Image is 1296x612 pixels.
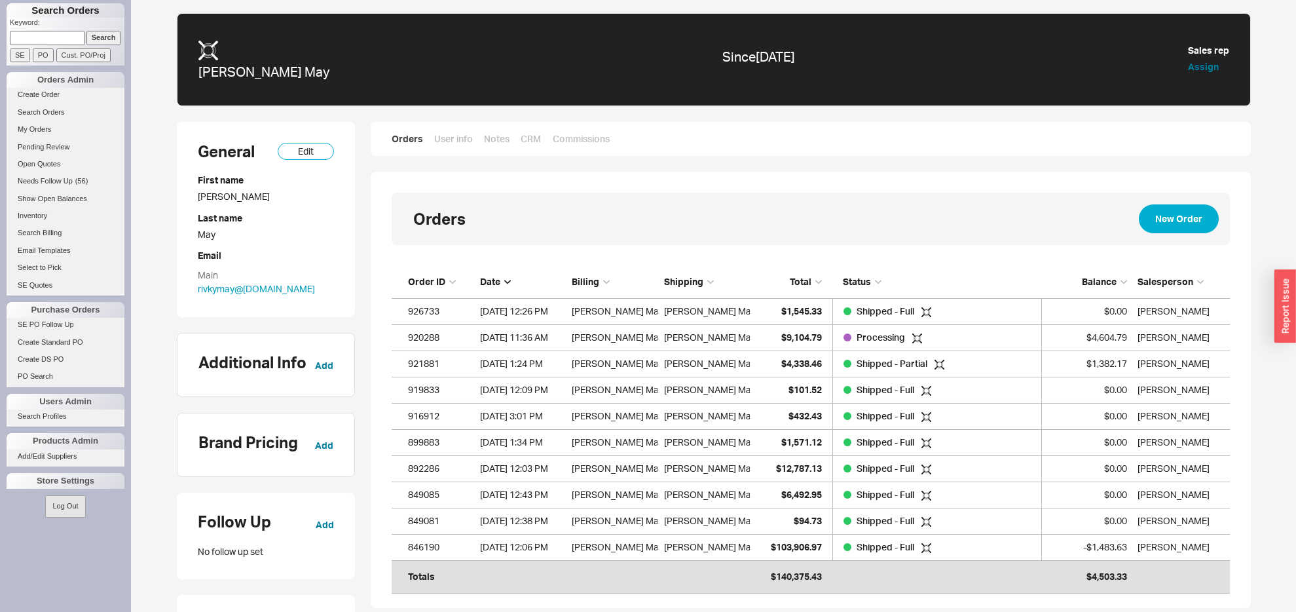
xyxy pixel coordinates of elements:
a: Search Billing [7,226,124,240]
a: Commissions [551,132,612,145]
div: [PERSON_NAME] [198,190,334,203]
div: 921881 [408,351,473,377]
a: Inventory [7,209,124,223]
a: Search Profiles [7,410,124,423]
a: My Orders [7,123,124,136]
button: Add [316,518,334,531]
div: [PERSON_NAME] May [664,482,756,508]
div: [PERSON_NAME] May [572,482,657,508]
div: [PERSON_NAME] May [572,351,657,377]
a: 849085[DATE] 12:43 PM[PERSON_NAME] May[PERSON_NAME] May$6,492.95Shipped - Full $0.00[PERSON_NAME] [392,482,1230,508]
div: Status [832,275,1042,288]
div: Adina Golomb [1138,298,1223,324]
a: SE PO Follow Up [7,318,124,332]
a: 916912[DATE] 3:01 PM[PERSON_NAME] May[PERSON_NAME] May$432.43Shipped - Full $0.00[PERSON_NAME] [392,404,1230,430]
span: $9,104.79 [781,332,822,343]
div: $0.00 [1048,482,1127,508]
a: rivkymay@[DOMAIN_NAME] [198,283,315,294]
div: Balance [1048,275,1127,288]
div: 6/11/25 11:36 AM [480,324,566,351]
div: [PERSON_NAME] May [572,324,657,351]
a: 849081[DATE] 12:38 PM[PERSON_NAME] May[PERSON_NAME] May$94.73Shipped - Full $0.00[PERSON_NAME] [392,508,1230,535]
a: User info [434,132,473,145]
a: Email Templates [7,244,124,258]
a: 846190[DATE] 12:06 PM[PERSON_NAME] May[PERSON_NAME] May$103,906.97Shipped - Full -$1,483.63[PERSO... [392,535,1230,561]
button: Add [315,439,333,452]
div: grid [392,299,1230,587]
span: Edit [298,143,314,159]
div: [PERSON_NAME] May [664,429,756,455]
div: $4,503.33 [1048,564,1127,590]
div: 892286 [408,455,473,482]
span: $103,906.97 [771,541,822,552]
h5: First name [198,176,334,185]
a: Notes [484,132,510,145]
div: Users Admin [7,394,124,410]
h1: Additional Info [198,354,306,370]
h1: General [198,143,255,159]
div: Store Settings [7,473,124,489]
div: [PERSON_NAME] May [664,351,756,377]
a: Create Standard PO [7,335,124,349]
span: Pending Review [18,143,70,151]
div: Adina Golomb [1138,403,1223,429]
h1: Search Orders [7,3,124,18]
div: 916912 [408,403,473,429]
a: Needs Follow Up(56) [7,174,124,188]
div: Order ID [408,275,473,288]
div: Billing [572,275,657,288]
div: Adina Golomb [1138,351,1223,377]
div: [PERSON_NAME] May [572,429,657,455]
span: $101.52 [788,384,822,395]
div: $0.00 [1048,403,1127,429]
span: Shipping [664,276,703,287]
div: Orders Admin [7,72,124,88]
div: $0.00 [1048,298,1127,324]
span: $6,492.95 [781,489,822,500]
input: PO [33,48,54,62]
div: Date [480,275,566,288]
button: Add [315,359,333,372]
input: Cust. PO/Proj [56,48,111,62]
a: Open Quotes [7,157,124,171]
div: 849085 [408,482,473,508]
div: 846190 [408,534,473,560]
h5: Last name [198,214,334,223]
div: Salesperson [1138,275,1223,288]
div: [PERSON_NAME] May [664,403,756,429]
span: Order ID [408,276,445,287]
span: Shipped - Full [857,515,916,526]
h1: Follow Up [198,514,271,529]
div: [PERSON_NAME] May [664,508,756,534]
div: 926733 [408,298,473,324]
a: 892286[DATE] 12:03 PM[PERSON_NAME] May[PERSON_NAME] May$12,787.13Shipped - Full $0.00[PERSON_NAME] [392,456,1230,482]
span: Billing [572,276,599,287]
div: $0.00 [1048,377,1127,403]
span: Processing [857,332,907,343]
span: Total [790,276,811,287]
a: 919833[DATE] 12:09 PM[PERSON_NAME] May[PERSON_NAME] May$101.52Shipped - Full $0.00[PERSON_NAME] [392,377,1230,404]
div: [PERSON_NAME] May [572,508,657,534]
div: [PERSON_NAME] May [664,455,756,482]
span: $4,338.46 [781,358,822,369]
button: Assign [1188,60,1219,73]
h3: [PERSON_NAME] May [198,66,329,79]
button: New Order [1139,204,1219,233]
span: $432.43 [788,410,822,421]
span: $140,375.43 [771,571,822,582]
span: $94.73 [794,515,822,526]
span: $12,787.13 [776,463,822,474]
h1: Brand Pricing [198,434,298,450]
p: Keyword: [10,18,124,31]
div: Adina Golomb [1138,534,1223,560]
span: Shipped - Full [857,541,916,552]
span: Date [480,276,500,287]
h5: Main [198,271,334,280]
a: 920288[DATE] 11:36 AM[PERSON_NAME] May[PERSON_NAME] May$9,104.79Processing $4,604.79[PERSON_NAME] [392,325,1230,351]
div: [PERSON_NAME] May [572,455,657,482]
div: Products Admin [7,433,124,449]
div: Sam Solkowitz [1138,377,1223,403]
div: 849081 [408,508,473,534]
div: 12/16/24 12:06 PM [480,534,566,560]
div: Totals [408,564,473,590]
